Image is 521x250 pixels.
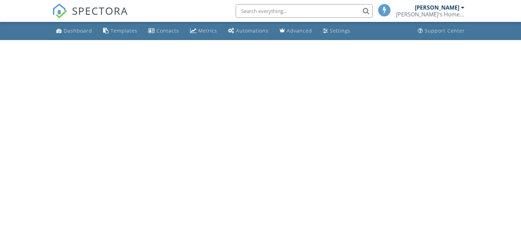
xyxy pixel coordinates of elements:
[415,25,468,37] a: Support Center
[415,4,459,11] div: [PERSON_NAME]
[320,25,353,37] a: Settings
[198,27,217,34] div: Metrics
[53,25,95,37] a: Dashboard
[236,27,269,34] div: Automations
[287,27,312,34] div: Advanced
[157,27,179,34] div: Contacts
[187,25,220,37] a: Metrics
[146,25,182,37] a: Contacts
[396,11,464,18] div: Brownie's Home Inspections LLC
[236,4,373,18] input: Search everything...
[111,27,137,34] div: Templates
[425,27,465,34] div: Support Center
[100,25,140,37] a: Templates
[330,27,350,34] div: Settings
[72,3,128,18] span: SPECTORA
[225,25,271,37] a: Automations (Basic)
[277,25,315,37] a: Advanced
[64,27,92,34] div: Dashboard
[52,9,128,24] a: SPECTORA
[52,3,67,18] img: The Best Home Inspection Software - Spectora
